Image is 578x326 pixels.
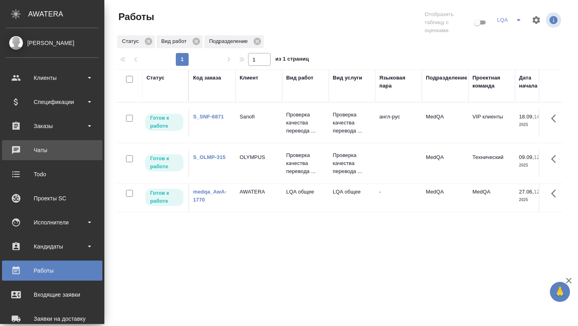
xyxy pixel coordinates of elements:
[240,153,278,161] p: OLYMPUS
[422,109,468,137] td: MedQA
[550,282,570,302] button: 🙏
[144,113,184,132] div: Исполнитель может приступить к работе
[546,109,566,128] button: Здесь прячутся важные кнопки
[2,285,102,305] a: Входящие заявки
[6,240,98,253] div: Кандидаты
[286,111,325,135] p: Проверка качества перевода ...
[122,37,142,45] p: Статус
[147,74,165,82] div: Статус
[240,113,278,121] p: Sanofi
[6,39,98,47] div: [PERSON_NAME]
[6,120,98,132] div: Заказы
[204,35,264,48] div: Подразделение
[519,114,534,120] p: 18.09,
[2,261,102,281] a: Работы
[6,289,98,301] div: Входящие заявки
[193,154,226,160] a: S_OLMP-315
[379,74,418,90] div: Языковая пара
[116,10,154,23] span: Работы
[375,109,422,137] td: англ-рус
[157,35,203,48] div: Вид работ
[333,188,371,196] p: LQA общее
[534,154,547,160] p: 12:00
[495,14,527,26] div: split button
[193,114,224,120] a: S_SNF-6871
[193,189,227,203] a: medqa_AwA-1770
[6,216,98,228] div: Исполнители
[6,192,98,204] div: Проекты SC
[2,188,102,208] a: Проекты SC
[422,184,468,212] td: MedQA
[472,74,511,90] div: Проектная команда
[519,74,543,90] div: Дата начала
[534,114,547,120] p: 14:00
[286,151,325,175] p: Проверка качества перевода ...
[519,154,534,160] p: 09.09,
[6,96,98,108] div: Спецификации
[546,149,566,169] button: Здесь прячутся важные кнопки
[161,37,189,45] p: Вид работ
[150,189,179,205] p: Готов к работе
[28,6,104,22] div: AWATERA
[527,10,546,30] span: Настроить таблицу
[6,265,98,277] div: Работы
[6,72,98,84] div: Клиенты
[286,74,313,82] div: Вид работ
[468,184,515,212] td: MedQA
[286,188,325,196] p: LQA общее
[240,74,258,82] div: Клиент
[333,151,371,175] p: Проверка качества перевода ...
[2,140,102,160] a: Чаты
[117,35,155,48] div: Статус
[426,74,467,82] div: Подразделение
[534,189,547,195] p: 12:25
[150,155,179,171] p: Готов к работе
[6,313,98,325] div: Заявки на доставку
[150,114,179,130] p: Готов к работе
[553,283,567,300] span: 🙏
[6,168,98,180] div: Todo
[519,161,551,169] p: 2025
[275,54,309,66] span: из 1 страниц
[546,12,563,28] span: Посмотреть информацию
[375,184,422,212] td: -
[519,196,551,204] p: 2025
[468,149,515,177] td: Технический
[333,111,371,135] p: Проверка качества перевода ...
[422,149,468,177] td: MedQA
[546,184,566,203] button: Здесь прячутся важные кнопки
[144,153,184,172] div: Исполнитель может приступить к работе
[6,144,98,156] div: Чаты
[425,10,472,35] span: Отобразить таблицу с оценками
[519,121,551,129] p: 2025
[240,188,278,196] p: AWATERA
[193,74,221,82] div: Код заказа
[333,74,362,82] div: Вид услуги
[519,189,534,195] p: 27.06,
[468,109,515,137] td: VIP клиенты
[144,188,184,207] div: Исполнитель может приступить к работе
[2,164,102,184] a: Todo
[209,37,250,45] p: Подразделение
